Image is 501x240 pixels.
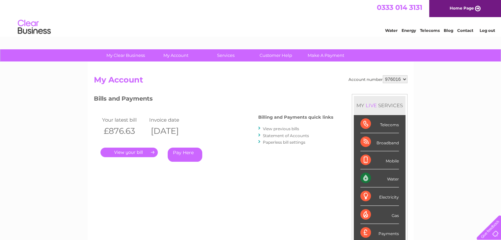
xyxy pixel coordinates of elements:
[149,49,203,61] a: My Account
[148,124,195,138] th: [DATE]
[94,75,407,88] h2: My Account
[360,151,399,169] div: Mobile
[457,28,473,33] a: Contact
[258,115,333,120] h4: Billing and Payments quick links
[263,133,309,138] a: Statement of Accounts
[360,169,399,187] div: Water
[377,3,422,12] a: 0333 014 3131
[364,102,378,108] div: LIVE
[148,115,195,124] td: Invoice date
[348,75,407,83] div: Account number
[263,140,305,145] a: Paperless bill settings
[354,96,405,115] div: MY SERVICES
[420,28,440,33] a: Telecoms
[100,124,148,138] th: £876.63
[95,4,406,32] div: Clear Business is a trading name of Verastar Limited (registered in [GEOGRAPHIC_DATA] No. 3667643...
[100,148,158,157] a: .
[479,28,495,33] a: Log out
[98,49,153,61] a: My Clear Business
[402,28,416,33] a: Energy
[360,115,399,133] div: Telecoms
[100,115,148,124] td: Your latest bill
[249,49,303,61] a: Customer Help
[199,49,253,61] a: Services
[94,94,333,106] h3: Bills and Payments
[263,126,299,131] a: View previous bills
[17,17,51,37] img: logo.png
[360,187,399,205] div: Electricity
[444,28,453,33] a: Blog
[168,148,202,162] a: Pay Here
[385,28,398,33] a: Water
[360,206,399,224] div: Gas
[299,49,353,61] a: Make A Payment
[360,133,399,151] div: Broadband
